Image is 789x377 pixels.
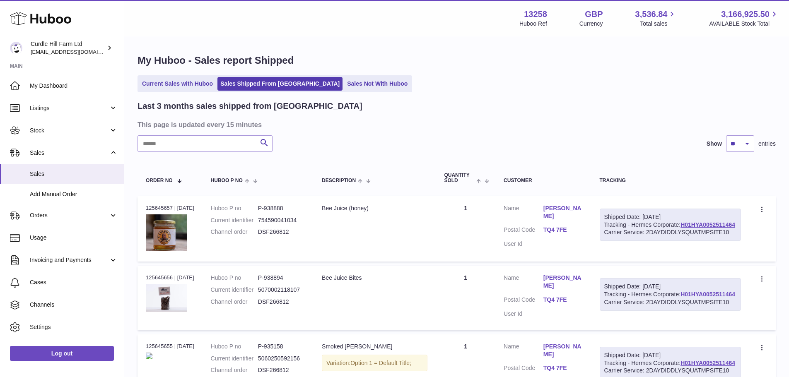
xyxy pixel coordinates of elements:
span: Settings [30,323,118,331]
label: Show [707,140,722,148]
span: Quantity Sold [444,173,474,183]
span: Listings [30,104,109,112]
div: Currency [579,20,603,28]
img: image_43510dbd-9214-41c5-a298-51df8a7ced7d.heic [146,353,152,359]
dd: DSF266812 [258,366,305,374]
span: 3,536.84 [635,9,668,20]
a: TQ4 7FE [543,296,583,304]
td: 1 [436,266,495,330]
strong: 13258 [524,9,547,20]
dt: Current identifier [211,355,258,363]
dt: User Id [504,240,543,248]
a: H01HYA0052511464 [680,291,735,298]
dt: Name [504,274,543,292]
div: Carrier Service: 2DAYDIDDLYSQUATMPSITE10 [604,228,736,236]
div: Carrier Service: 2DAYDIDDLYSQUATMPSITE10 [604,367,736,375]
img: 1705935836.jpg [146,284,187,312]
span: Channels [30,301,118,309]
div: Curdle Hill Farm Ltd [31,40,105,56]
a: 3,166,925.50 AVAILABLE Stock Total [709,9,779,28]
span: Add Manual Order [30,190,118,198]
span: Sales [30,170,118,178]
dd: 5060250592156 [258,355,305,363]
dt: Current identifier [211,216,258,224]
dd: P-938888 [258,204,305,212]
div: Variation: [322,355,427,372]
dd: DSF266812 [258,228,305,236]
a: TQ4 7FE [543,364,583,372]
h3: This page is updated every 15 minutes [138,120,774,129]
a: H01HYA0052511464 [680,221,735,228]
dd: 754590041034 [258,216,305,224]
td: 1 [436,196,495,262]
strong: GBP [585,9,603,20]
div: Tracking - Hermes Corporate: [600,209,741,241]
span: 3,166,925.50 [721,9,770,20]
dt: Channel order [211,298,258,306]
span: Huboo P no [211,178,243,183]
dt: Postal Code [504,364,543,374]
div: Bee Juice Bites [322,274,427,282]
dt: Postal Code [504,226,543,236]
h2: Last 3 months sales shipped from [GEOGRAPHIC_DATA] [138,101,362,112]
span: Sales [30,149,109,157]
dt: Current identifier [211,286,258,294]
dt: Channel order [211,228,258,236]
span: Description [322,178,356,183]
dd: P-935158 [258,343,305,351]
div: Shipped Date: [DATE] [604,351,736,359]
div: Huboo Ref [519,20,547,28]
a: TQ4 7FE [543,226,583,234]
div: Smoked [PERSON_NAME] [322,343,427,351]
dt: Channel order [211,366,258,374]
div: Shipped Date: [DATE] [604,213,736,221]
img: 1705932916.jpg [146,214,187,251]
a: [PERSON_NAME] [543,343,583,358]
span: AVAILABLE Stock Total [709,20,779,28]
a: Current Sales with Huboo [139,77,216,91]
span: Total sales [640,20,677,28]
dd: 5070002118107 [258,286,305,294]
img: internalAdmin-13258@internal.huboo.com [10,42,22,54]
div: Tracking - Hermes Corporate: [600,278,741,311]
span: My Dashboard [30,82,118,90]
div: Bee Juice (honey) [322,204,427,212]
div: Shipped Date: [DATE] [604,283,736,291]
dt: User Id [504,310,543,318]
div: 125645657 | [DATE] [146,204,194,212]
span: Invoicing and Payments [30,256,109,264]
dt: Huboo P no [211,343,258,351]
div: 125645656 | [DATE] [146,274,194,281]
a: Log out [10,346,114,361]
span: Orders [30,211,109,219]
dt: Postal Code [504,296,543,306]
div: Customer [504,178,583,183]
span: [EMAIL_ADDRESS][DOMAIN_NAME] [31,48,122,55]
div: Carrier Service: 2DAYDIDDLYSQUATMPSITE10 [604,298,736,306]
dt: Huboo P no [211,204,258,212]
span: Option 1 = Default Title; [350,360,411,366]
dd: DSF266812 [258,298,305,306]
div: 125645655 | [DATE] [146,343,194,350]
h1: My Huboo - Sales report Shipped [138,54,776,67]
span: Usage [30,234,118,242]
a: H01HYA0052511464 [680,360,735,366]
a: [PERSON_NAME] [543,274,583,290]
dt: Name [504,204,543,222]
span: Stock [30,127,109,134]
dd: P-938894 [258,274,305,282]
div: Tracking [600,178,741,183]
span: entries [758,140,776,148]
a: Sales Shipped From [GEOGRAPHIC_DATA] [217,77,343,91]
span: Cases [30,279,118,286]
a: Sales Not With Huboo [344,77,410,91]
a: [PERSON_NAME] [543,204,583,220]
a: 3,536.84 Total sales [635,9,677,28]
dt: Huboo P no [211,274,258,282]
span: Order No [146,178,173,183]
dt: Name [504,343,543,360]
